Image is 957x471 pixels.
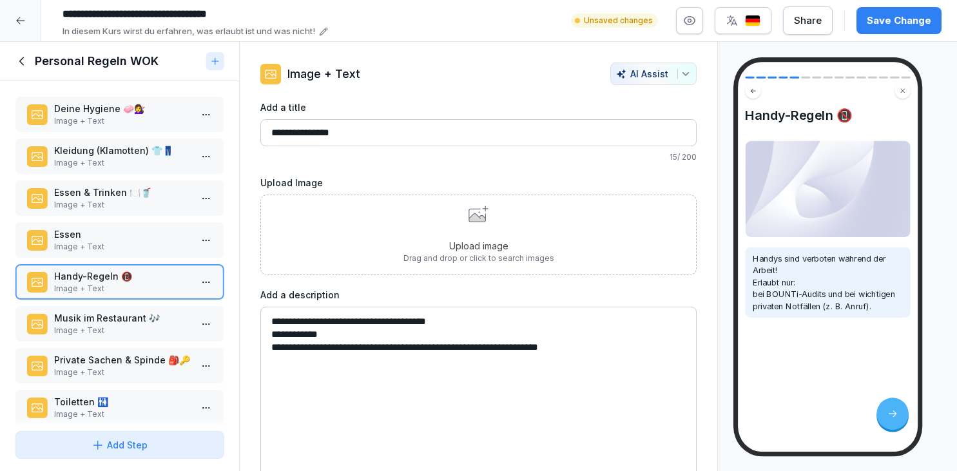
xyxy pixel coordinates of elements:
h1: Personal Regeln WOK [35,53,159,69]
p: Handys sind verboten während der Arbeit! Erlaubt nur: bei BOUNTi-Audits und bei wichtigen private... [753,253,904,312]
p: Image + Text [287,65,360,82]
div: Private Sachen & Spinde 🎒🔑Image + Text [15,348,224,383]
button: Add Step [15,431,224,459]
div: Deine Hygiene 🧼💇‍♀️Image + Text [15,97,224,132]
p: 15 / 200 [260,151,697,163]
p: In diesem Kurs wirst du erfahren, was erlaubt ist und was nicht! [63,25,315,38]
div: Essen & Trinken 🍽️🥤Image + Text [15,180,224,216]
label: Add a title [260,101,697,114]
p: Toiletten 🚻 [54,395,190,409]
div: AI Assist [616,68,691,79]
p: Kleidung (Klamotten) 👕👖 [54,144,190,157]
p: Image + Text [54,409,190,420]
p: Image + Text [54,241,190,253]
p: Essen [54,227,190,241]
div: Save Change [867,14,931,28]
p: Image + Text [54,325,190,336]
button: Share [783,6,833,35]
button: AI Assist [610,62,697,85]
label: Add a description [260,288,697,302]
p: Essen & Trinken 🍽️🥤 [54,186,190,199]
img: de.svg [745,15,760,27]
p: Unsaved changes [584,15,653,26]
p: Image + Text [54,115,190,127]
div: EssenImage + Text [15,222,224,258]
p: Image + Text [54,283,190,294]
button: Save Change [856,7,942,34]
p: Image + Text [54,199,190,211]
p: Image + Text [54,367,190,378]
p: Drag and drop or click to search images [403,253,554,264]
div: Toiletten 🚻Image + Text [15,390,224,425]
label: Upload Image [260,176,697,189]
h4: Handy-Regeln 📵 [745,108,910,123]
div: Kleidung (Klamotten) 👕👖Image + Text [15,139,224,174]
div: Handy-Regeln 📵Image + Text [15,264,224,300]
p: Upload image [403,239,554,253]
img: Image and Text preview image [745,140,910,237]
div: Share [794,14,822,28]
p: Handy-Regeln 📵 [54,269,190,283]
div: Musik im Restaurant 🎶Image + Text [15,306,224,341]
div: Add Step [92,438,148,452]
p: Deine Hygiene 🧼💇‍♀️ [54,102,190,115]
p: Image + Text [54,157,190,169]
p: Musik im Restaurant 🎶 [54,311,190,325]
p: Private Sachen & Spinde 🎒🔑 [54,353,190,367]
